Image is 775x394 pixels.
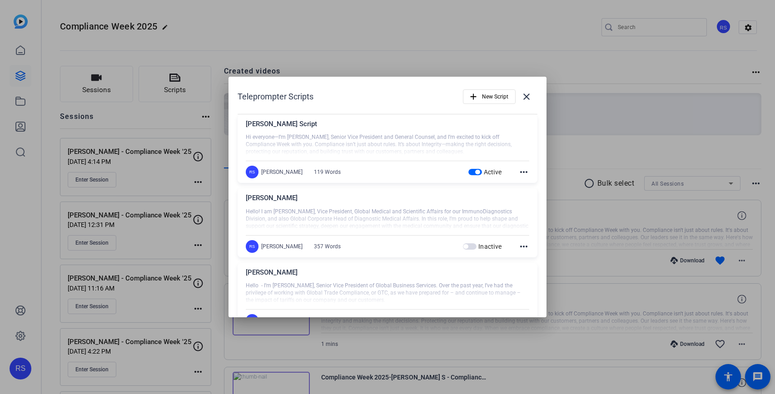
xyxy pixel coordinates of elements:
mat-icon: close [521,91,532,102]
span: Inactive [478,317,502,324]
div: [PERSON_NAME] Script [246,119,529,134]
mat-icon: more_horiz [518,241,529,252]
button: New Script [463,89,516,104]
mat-icon: more_horiz [518,167,529,177]
div: 357 Words [314,243,341,250]
div: RS [246,314,258,327]
span: New Script [482,88,508,105]
div: [PERSON_NAME] [261,168,303,176]
span: Active [484,168,502,176]
h1: Teleprompter Scripts [238,91,313,102]
div: RS [246,166,258,178]
span: Inactive [478,243,502,250]
div: 119 Words [314,168,341,176]
div: [PERSON_NAME] [246,267,529,282]
mat-icon: more_horiz [518,315,529,326]
div: [PERSON_NAME] [261,317,303,324]
div: [PERSON_NAME] [261,243,303,250]
mat-icon: add [468,92,478,102]
div: 424 Words [314,317,341,324]
div: RS [246,240,258,253]
div: [PERSON_NAME] [246,193,529,208]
